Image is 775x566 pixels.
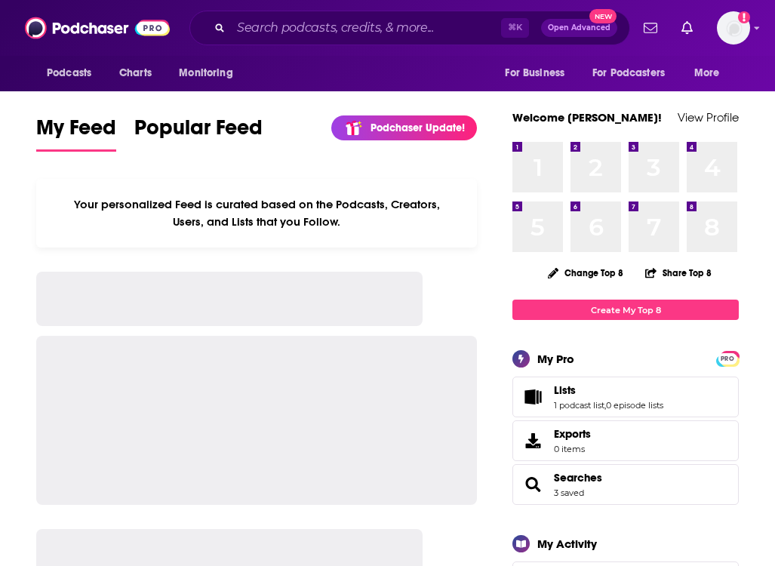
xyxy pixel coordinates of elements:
[718,352,737,364] a: PRO
[36,59,111,88] button: open menu
[678,110,739,125] a: View Profile
[505,63,564,84] span: For Business
[554,427,591,441] span: Exports
[501,18,529,38] span: ⌘ K
[554,383,663,397] a: Lists
[512,464,739,505] span: Searches
[694,63,720,84] span: More
[554,383,576,397] span: Lists
[604,400,606,411] span: ,
[518,474,548,495] a: Searches
[134,115,263,152] a: Popular Feed
[231,16,501,40] input: Search podcasts, credits, & more...
[512,420,739,461] a: Exports
[512,377,739,417] span: Lists
[25,14,170,42] img: Podchaser - Follow, Share and Rate Podcasts
[539,263,632,282] button: Change Top 8
[518,386,548,408] a: Lists
[36,115,116,149] span: My Feed
[189,11,630,45] div: Search podcasts, credits, & more...
[606,400,663,411] a: 0 episode lists
[717,11,750,45] img: User Profile
[738,11,750,23] svg: Add a profile image
[179,63,232,84] span: Monitoring
[675,15,699,41] a: Show notifications dropdown
[684,59,739,88] button: open menu
[109,59,161,88] a: Charts
[134,115,263,149] span: Popular Feed
[512,300,739,320] a: Create My Top 8
[512,110,662,125] a: Welcome [PERSON_NAME]!
[592,63,665,84] span: For Podcasters
[537,352,574,366] div: My Pro
[548,24,610,32] span: Open Advanced
[638,15,663,41] a: Show notifications dropdown
[494,59,583,88] button: open menu
[119,63,152,84] span: Charts
[36,115,116,152] a: My Feed
[537,537,597,551] div: My Activity
[36,179,477,248] div: Your personalized Feed is curated based on the Podcasts, Creators, Users, and Lists that you Follow.
[518,430,548,451] span: Exports
[554,471,602,484] a: Searches
[644,258,712,288] button: Share Top 8
[717,11,750,45] button: Show profile menu
[541,19,617,37] button: Open AdvancedNew
[717,11,750,45] span: Logged in as Libby.Trese.TGI
[589,9,617,23] span: New
[554,488,584,498] a: 3 saved
[168,59,252,88] button: open menu
[554,400,604,411] a: 1 podcast list
[554,444,591,454] span: 0 items
[583,59,687,88] button: open menu
[718,353,737,365] span: PRO
[371,122,465,134] p: Podchaser Update!
[47,63,91,84] span: Podcasts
